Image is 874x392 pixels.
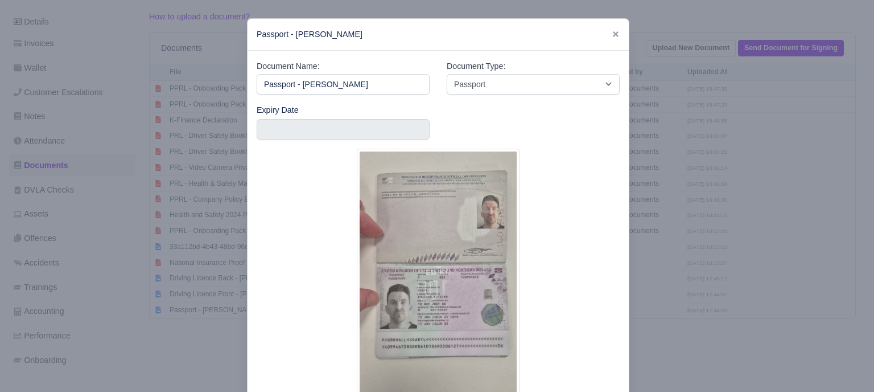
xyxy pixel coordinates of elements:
label: Document Name: [257,60,320,73]
label: Expiry Date [257,104,299,117]
div: Passport - [PERSON_NAME] [248,19,629,51]
iframe: Chat Widget [670,260,874,392]
label: Document Type: [447,60,505,73]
